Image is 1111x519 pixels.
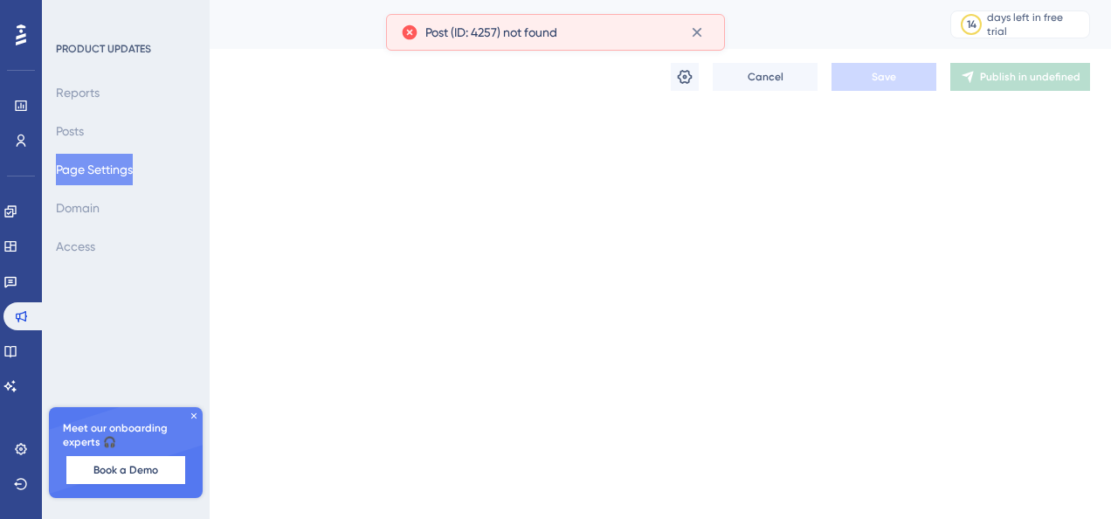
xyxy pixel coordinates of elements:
span: Book a Demo [93,463,158,477]
span: Publish in undefined [980,70,1080,84]
button: Save [832,63,936,91]
button: Page Settings [56,154,133,185]
button: Posts [56,115,84,147]
div: 14 [967,17,976,31]
span: Save [872,70,896,84]
button: Domain [56,192,100,224]
span: Post (ID: 4257) not found [425,22,557,43]
button: Book a Demo [66,456,185,484]
button: Publish in undefined [950,63,1090,91]
span: Meet our onboarding experts 🎧 [63,421,189,449]
button: Cancel [713,63,818,91]
button: Access [56,231,95,262]
div: days left in free trial [987,10,1084,38]
button: Reports [56,77,100,108]
div: PRODUCT UPDATES [56,42,151,56]
span: Cancel [748,70,783,84]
